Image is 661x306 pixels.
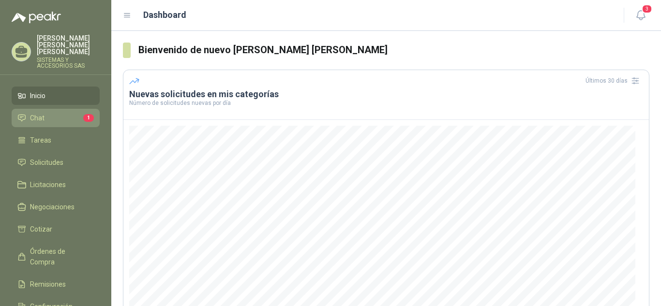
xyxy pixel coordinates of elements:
p: Número de solicitudes nuevas por día [129,100,643,106]
span: 3 [642,4,652,14]
a: Solicitudes [12,153,100,172]
span: 1 [83,114,94,122]
a: Remisiones [12,275,100,293]
span: Inicio [30,90,45,101]
button: 3 [632,7,649,24]
span: Licitaciones [30,179,66,190]
a: Inicio [12,87,100,105]
span: Chat [30,113,45,123]
span: Solicitudes [30,157,63,168]
span: Órdenes de Compra [30,246,90,267]
a: Licitaciones [12,175,100,194]
a: Cotizar [12,220,100,238]
span: Remisiones [30,279,66,290]
a: Tareas [12,131,100,149]
span: Cotizar [30,224,52,234]
h1: Dashboard [143,8,186,22]
a: Órdenes de Compra [12,242,100,271]
div: Últimos 30 días [586,73,643,88]
p: SISTEMAS Y ACCESORIOS SAS [37,57,100,69]
img: Logo peakr [12,12,61,23]
a: Negociaciones [12,198,100,216]
span: Negociaciones [30,202,75,212]
span: Tareas [30,135,51,146]
h3: Nuevas solicitudes en mis categorías [129,88,643,100]
p: [PERSON_NAME] [PERSON_NAME] [PERSON_NAME] [37,35,100,55]
h3: Bienvenido de nuevo [PERSON_NAME] [PERSON_NAME] [138,43,649,58]
a: Chat1 [12,109,100,127]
